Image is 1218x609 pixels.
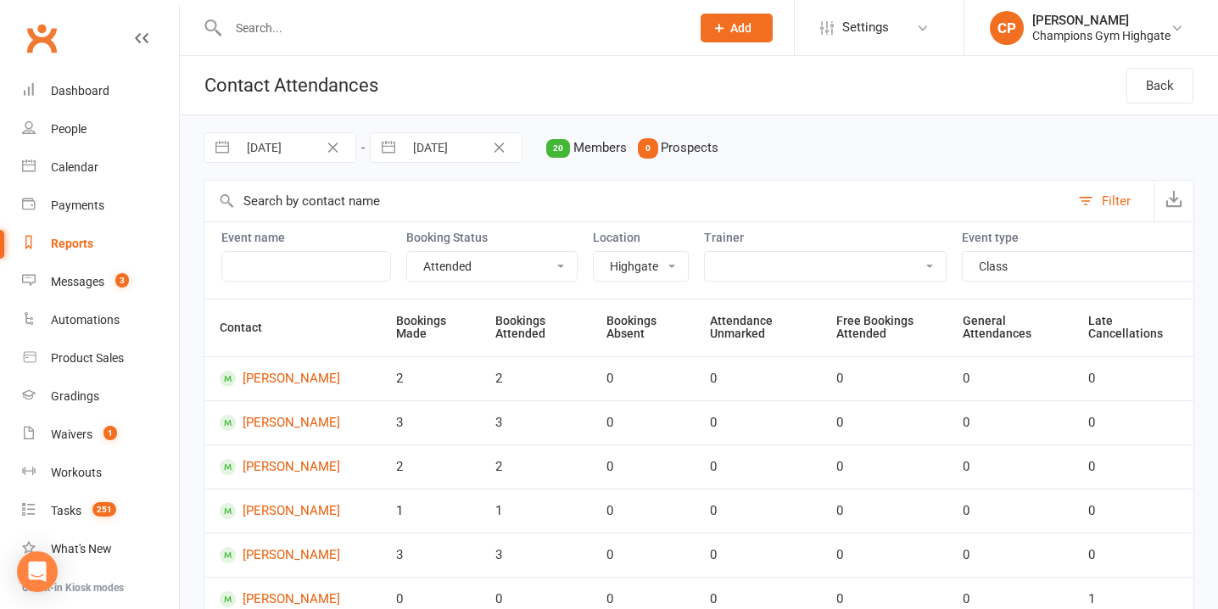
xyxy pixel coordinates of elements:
a: Back [1126,68,1193,103]
div: 0 [963,504,1058,518]
label: Event name [221,231,391,244]
div: Calendar [51,160,98,174]
a: Reports [22,225,179,263]
div: 0 [710,592,806,606]
div: Filter [1102,191,1131,211]
a: [PERSON_NAME] [220,415,366,431]
div: 0 [606,416,679,430]
div: What's New [51,542,112,556]
a: [PERSON_NAME] [220,503,366,519]
div: People [51,122,87,136]
div: 0 [1088,504,1178,518]
div: Reports [51,237,93,250]
div: Payments [51,198,104,212]
th: Contact [204,299,381,356]
div: 2 [495,372,575,386]
label: Trainer [704,231,947,244]
div: 20 [546,139,570,158]
div: 0 [836,460,932,474]
div: 0 [1088,416,1178,430]
div: 0 [710,504,806,518]
div: 1 [396,504,465,518]
div: 0 [836,372,932,386]
div: 0 [495,592,575,606]
div: 1 [1088,592,1178,606]
div: Tasks [51,504,81,517]
a: People [22,110,179,148]
div: Waivers [51,427,92,441]
a: Dashboard [22,72,179,110]
a: [PERSON_NAME] [220,591,366,607]
label: Location [593,231,689,244]
div: Open Intercom Messenger [17,551,58,592]
div: 0 [606,460,679,474]
div: Gradings [51,389,99,403]
div: Automations [51,313,120,327]
label: Booking Status [406,231,578,244]
div: 3 [396,416,465,430]
div: 0 [710,548,806,562]
a: Product Sales [22,339,179,377]
h1: Contact Attendances [180,56,378,115]
div: 0 [606,504,679,518]
span: 1 [103,426,117,440]
div: 0 [836,416,932,430]
a: Calendar [22,148,179,187]
a: [PERSON_NAME] [220,547,366,563]
a: Gradings [22,377,179,416]
div: 0 [606,372,679,386]
div: Dashboard [51,84,109,98]
a: [PERSON_NAME] [220,371,366,387]
div: Champions Gym Highgate [1032,28,1171,43]
div: 0 [836,548,932,562]
span: 251 [92,502,116,517]
a: Clubworx [20,17,63,59]
div: 0 [963,592,1058,606]
input: Starts To [404,133,522,162]
div: 0 [1088,372,1178,386]
span: Members [573,141,627,156]
input: Search... [223,16,679,40]
a: Workouts [22,454,179,492]
a: Automations [22,301,179,339]
div: 2 [396,460,465,474]
a: Messages 3 [22,263,179,301]
div: CP [990,11,1024,45]
div: 0 [710,372,806,386]
div: 3 [495,416,575,430]
span: 3 [115,273,129,288]
div: Workouts [51,466,102,479]
a: Waivers 1 [22,416,179,454]
th: General Attendances [947,299,1073,356]
div: Product Sales [51,351,124,365]
div: 0 [963,548,1058,562]
div: 0 [963,372,1058,386]
div: 0 [1088,548,1178,562]
div: [PERSON_NAME] [1032,13,1171,28]
span: Prospects [661,141,718,156]
div: 2 [495,460,575,474]
th: Late Cancellations [1073,299,1193,356]
div: 0 [396,592,465,606]
th: Free Bookings Attended [821,299,947,356]
div: 0 [710,416,806,430]
a: Tasks 251 [22,492,179,530]
button: Clear Date [318,137,348,158]
div: 0 [710,460,806,474]
div: 0 [963,460,1058,474]
th: Bookings Attended [480,299,590,356]
div: 0 [963,416,1058,430]
div: 1 [495,504,575,518]
th: Bookings Absent [591,299,695,356]
button: Add [701,14,773,42]
input: Starts From [237,133,355,162]
a: Payments [22,187,179,225]
div: 0 [606,548,679,562]
span: Settings [842,8,889,47]
div: 0 [836,504,932,518]
button: Clear Date [484,137,514,158]
th: Bookings Made [381,299,480,356]
div: 3 [495,548,575,562]
div: 0 [836,592,932,606]
div: Messages [51,275,104,288]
